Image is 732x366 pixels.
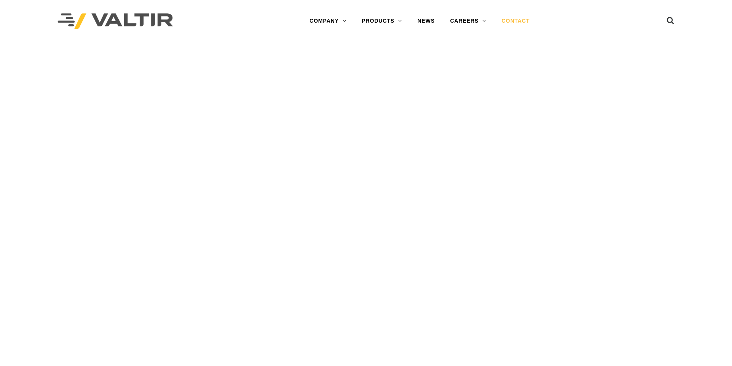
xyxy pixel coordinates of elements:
a: CONTACT [494,13,537,29]
a: COMPANY [302,13,354,29]
a: NEWS [410,13,442,29]
img: Valtir [58,13,173,29]
a: CAREERS [442,13,494,29]
a: PRODUCTS [354,13,410,29]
